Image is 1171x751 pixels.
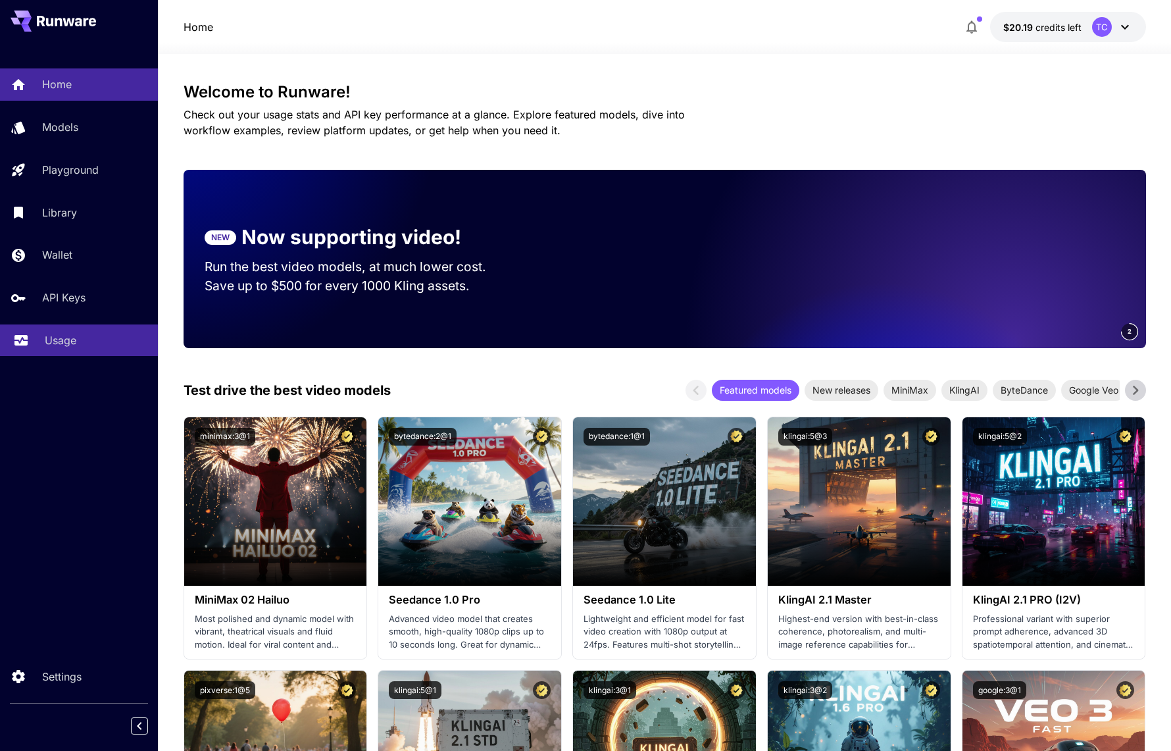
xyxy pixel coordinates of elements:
p: Models [42,119,78,135]
button: minimax:3@1 [195,428,255,446]
p: Run the best video models, at much lower cost. [205,257,511,276]
span: ByteDance [993,383,1056,397]
button: Collapse sidebar [131,717,148,735]
button: pixverse:1@5 [195,681,255,699]
button: klingai:5@3 [778,428,832,446]
p: Professional variant with superior prompt adherence, advanced 3D spatiotemporal attention, and ci... [973,613,1135,652]
button: Certified Model – Vetted for best performance and includes a commercial license. [728,681,745,699]
p: Usage [45,332,76,348]
div: $20.1906 [1003,20,1082,34]
div: MiniMax [884,380,936,401]
button: Certified Model – Vetted for best performance and includes a commercial license. [922,681,940,699]
h3: KlingAI 2.1 PRO (I2V) [973,594,1135,606]
div: New releases [805,380,878,401]
img: alt [573,417,756,586]
span: KlingAI [941,383,987,397]
p: Settings [42,669,82,685]
button: Certified Model – Vetted for best performance and includes a commercial license. [728,428,745,446]
img: alt [768,417,951,586]
button: $20.1906TC [990,12,1146,42]
img: alt [378,417,561,586]
div: Google Veo [1061,380,1126,401]
button: Certified Model – Vetted for best performance and includes a commercial license. [533,428,551,446]
p: Advanced video model that creates smooth, high-quality 1080p clips up to 10 seconds long. Great f... [389,613,551,652]
span: MiniMax [884,383,936,397]
p: Now supporting video! [241,222,461,252]
button: Certified Model – Vetted for best performance and includes a commercial license. [533,681,551,699]
span: credits left [1035,22,1082,33]
button: bytedance:2@1 [389,428,457,446]
span: Featured models [712,383,799,397]
button: Certified Model – Vetted for best performance and includes a commercial license. [1116,428,1134,446]
p: Save up to $500 for every 1000 Kling assets. [205,276,511,296]
span: 2 [1128,326,1132,336]
h3: MiniMax 02 Hailuo [195,594,357,606]
div: Featured models [712,380,799,401]
button: klingai:5@2 [973,428,1027,446]
h3: Seedance 1.0 Pro [389,594,551,606]
button: Certified Model – Vetted for best performance and includes a commercial license. [338,428,356,446]
span: Google Veo [1061,383,1126,397]
button: klingai:3@1 [584,681,636,699]
button: Certified Model – Vetted for best performance and includes a commercial license. [338,681,356,699]
button: bytedance:1@1 [584,428,650,446]
p: Lightweight and efficient model for fast video creation with 1080p output at 24fps. Features mult... [584,613,745,652]
span: Check out your usage stats and API key performance at a glance. Explore featured models, dive int... [184,108,685,137]
button: google:3@1 [973,681,1026,699]
p: Test drive the best video models [184,380,391,400]
span: $20.19 [1003,22,1035,33]
p: Home [42,76,72,92]
a: Home [184,19,213,35]
button: Certified Model – Vetted for best performance and includes a commercial license. [922,428,940,446]
img: alt [962,417,1145,586]
button: klingai:5@1 [389,681,441,699]
span: New releases [805,383,878,397]
div: TC [1092,17,1112,37]
button: klingai:3@2 [778,681,832,699]
p: API Keys [42,290,86,305]
p: Wallet [42,247,72,263]
h3: Seedance 1.0 Lite [584,594,745,606]
button: Certified Model – Vetted for best performance and includes a commercial license. [1116,681,1134,699]
div: ByteDance [993,380,1056,401]
h3: Welcome to Runware! [184,83,1146,101]
img: alt [184,417,367,586]
div: Collapse sidebar [141,714,158,738]
p: Most polished and dynamic model with vibrant, theatrical visuals and fluid motion. Ideal for vira... [195,613,357,652]
h3: KlingAI 2.1 Master [778,594,940,606]
div: KlingAI [941,380,987,401]
p: Playground [42,162,99,178]
p: Library [42,205,77,220]
p: NEW [211,232,230,244]
p: Highest-end version with best-in-class coherence, photorealism, and multi-image reference capabil... [778,613,940,652]
nav: breadcrumb [184,19,213,35]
